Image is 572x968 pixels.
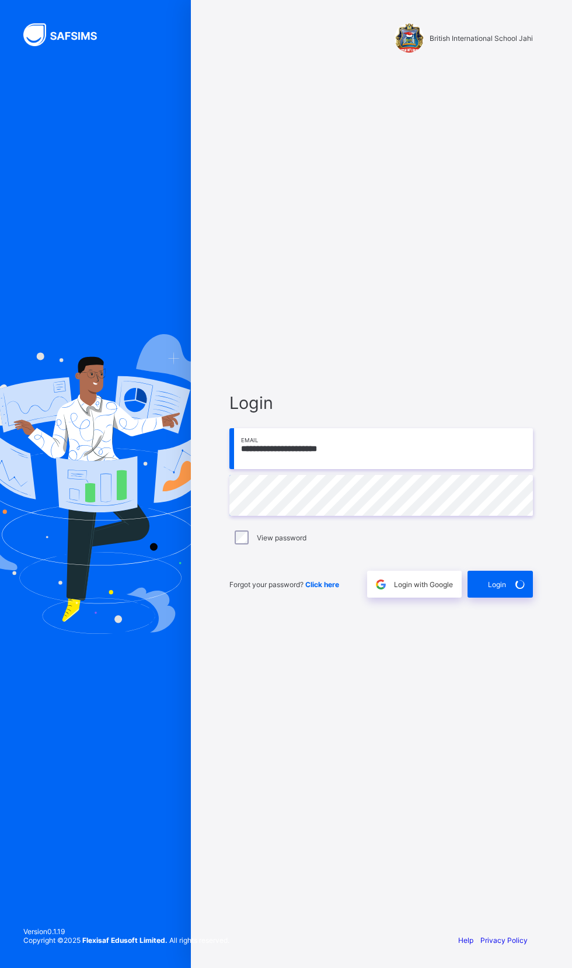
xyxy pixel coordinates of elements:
[480,936,528,945] a: Privacy Policy
[229,393,533,413] span: Login
[82,936,168,945] strong: Flexisaf Edusoft Limited.
[430,34,533,43] span: British International School Jahi
[23,23,111,46] img: SAFSIMS Logo
[458,936,473,945] a: Help
[229,580,339,589] span: Forgot your password?
[394,580,453,589] span: Login with Google
[374,578,388,591] img: google.396cfc9801f0270233282035f929180a.svg
[23,936,229,945] span: Copyright © 2025 All rights reserved.
[23,927,229,936] span: Version 0.1.19
[488,580,506,589] span: Login
[257,533,306,542] label: View password
[305,580,339,589] a: Click here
